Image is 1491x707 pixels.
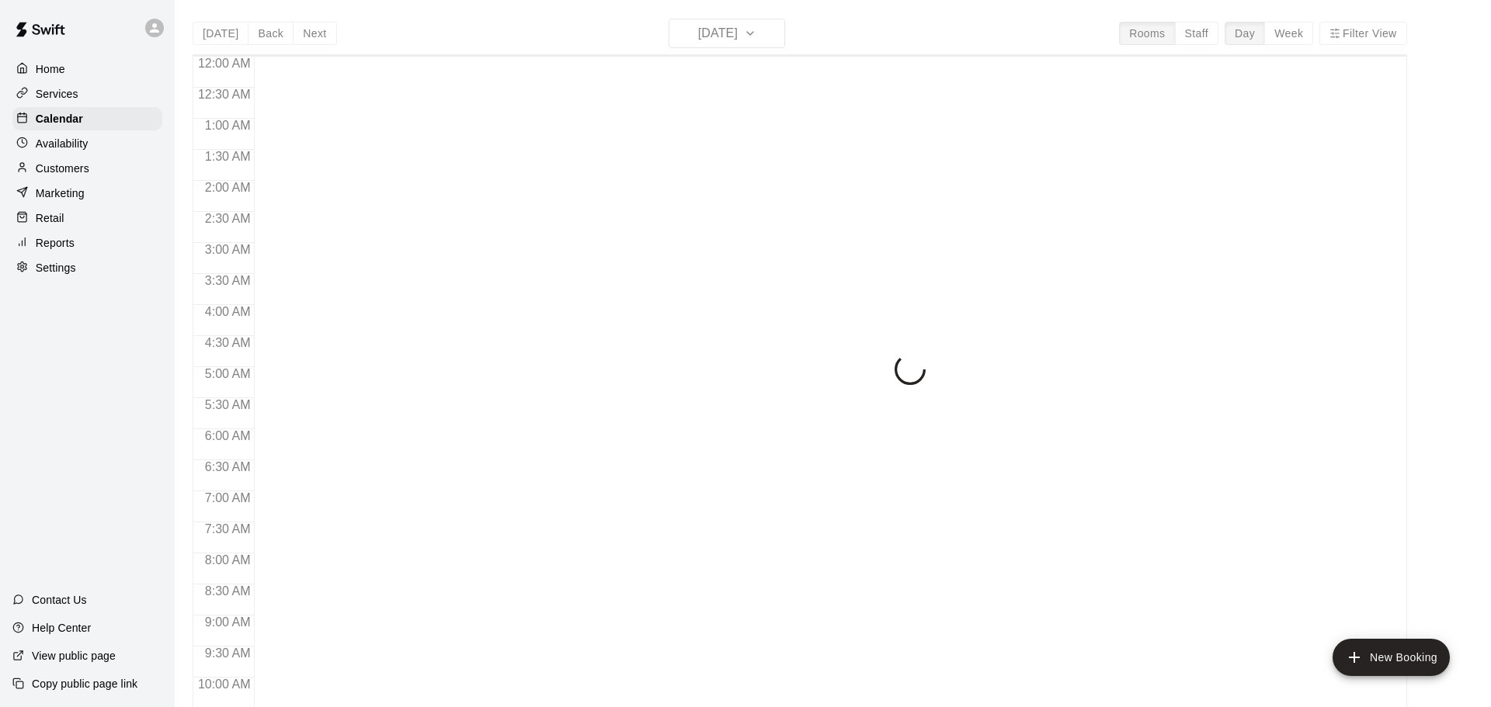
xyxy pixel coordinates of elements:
[201,119,255,132] span: 1:00 AM
[201,150,255,163] span: 1:30 AM
[201,181,255,194] span: 2:00 AM
[12,182,162,205] a: Marketing
[201,305,255,318] span: 4:00 AM
[201,336,255,349] span: 4:30 AM
[194,88,255,101] span: 12:30 AM
[12,206,162,230] a: Retail
[36,161,89,176] p: Customers
[36,185,85,201] p: Marketing
[36,86,78,102] p: Services
[12,231,162,255] a: Reports
[201,615,255,629] span: 9:00 AM
[12,132,162,155] a: Availability
[32,676,137,691] p: Copy public page link
[36,235,75,251] p: Reports
[201,491,255,504] span: 7:00 AM
[201,398,255,411] span: 5:30 AM
[32,592,87,608] p: Contact Us
[32,620,91,636] p: Help Center
[36,210,64,226] p: Retail
[36,61,65,77] p: Home
[201,522,255,535] span: 7:30 AM
[32,648,116,664] p: View public page
[36,260,76,276] p: Settings
[12,57,162,81] a: Home
[201,367,255,380] span: 5:00 AM
[201,646,255,660] span: 9:30 AM
[12,82,162,106] a: Services
[201,429,255,442] span: 6:00 AM
[1333,639,1450,676] button: add
[36,136,89,151] p: Availability
[12,256,162,279] a: Settings
[201,584,255,598] span: 8:30 AM
[201,274,255,287] span: 3:30 AM
[194,57,255,70] span: 12:00 AM
[201,460,255,473] span: 6:30 AM
[201,553,255,567] span: 8:00 AM
[12,157,162,180] a: Customers
[201,243,255,256] span: 3:00 AM
[36,111,83,126] p: Calendar
[194,678,255,691] span: 10:00 AM
[12,107,162,130] a: Calendar
[201,212,255,225] span: 2:30 AM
